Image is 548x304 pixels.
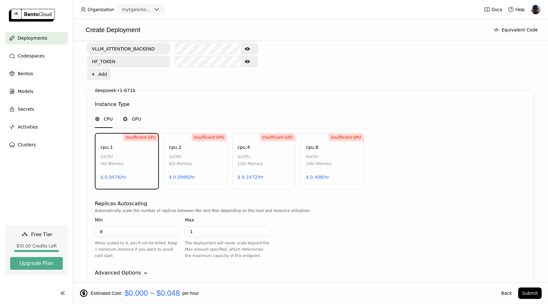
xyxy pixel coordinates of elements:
[95,269,141,277] div: Advanced Options
[242,56,253,67] button: Show password text
[515,7,525,12] span: Help
[169,174,195,181] div: $ 0.0986/hr
[88,7,114,12] span: Organization
[95,216,103,223] div: Min
[5,121,68,133] a: Activities
[238,153,263,160] div: 4 vCPU
[132,116,141,122] span: GPU
[31,231,52,237] span: Free Tier
[5,138,68,151] a: Clusters
[169,160,192,167] div: 6Gi Memory
[192,134,227,141] div: Insufficient GPU
[531,5,540,14] img: juan ramirez
[88,44,169,54] input: Key
[306,153,332,160] div: 8 vCPU
[125,289,180,298] span: $0.000 ~ $0.048
[101,153,124,160] div: 1 vCPU
[301,133,364,189] div: Insufficient GPUcpu.88vCPU24Gi Memory$ 0.408/hr
[18,34,47,42] span: Deployments
[9,9,55,22] img: logo
[238,174,264,181] div: $ 0.1972/hr
[306,144,318,151] div: cpu.8
[87,69,111,80] button: Add
[508,6,525,13] div: Help
[18,123,38,131] span: Activities
[79,289,495,298] div: Estimated Cost: per hour
[95,269,526,277] div: Advanced Options
[5,225,68,275] a: Free Tier$10.00 Credits LeftUpgrade Plan
[91,72,96,77] svg: Plus
[490,24,542,36] button: Equivalent Code
[492,7,502,12] span: Docs
[95,101,130,108] div: Instance Type
[306,174,329,181] div: $ 0.408/hr
[238,144,250,151] div: cpu.4
[185,216,194,223] div: Max
[88,56,169,67] input: Key
[122,6,152,13] div: mytgworkspace
[152,7,153,13] input: Selected mytgworkspace.
[169,153,192,160] div: 2 vCPU
[260,134,295,141] div: Insufficient GPU
[18,88,33,95] span: Models
[238,160,263,167] div: 12Gi Memory
[329,134,364,141] div: Insufficient GPU
[101,144,113,151] div: cpu.1
[101,160,124,167] div: 3Gi Memory
[5,32,68,44] a: Deployments
[164,133,227,189] div: Insufficient GPUcpu.22vCPU6Gi Memory$ 0.0986/hr
[169,144,181,151] div: cpu.2
[5,50,68,62] a: Codespaces
[245,59,250,64] svg: Show password text
[484,6,502,13] a: Docs
[5,103,68,116] a: Secrets
[79,25,487,34] div: Create Deployment
[95,208,526,214] div: Automatically scale the number of replicas between Min and Max depending on the load and resource...
[5,85,68,98] a: Models
[95,88,135,93] label: deepseek-r1-671b
[18,70,33,77] span: Bentos
[18,52,44,60] span: Codespaces
[104,116,113,122] span: CPU
[18,105,34,113] span: Secrets
[95,240,180,259] div: When scaled to 0, you'll not be billed. Keep 1 minimum instance if you want to avoid cold start
[142,270,149,276] svg: Down
[306,160,332,167] div: 24Gi Memory
[10,257,63,270] button: Upgrade Plan
[518,287,542,299] button: Submit
[123,134,158,141] div: Insufficient GPU
[95,133,159,189] div: Insufficient GPUcpu.11vCPU3Gi Memory$ 0.0476/hr
[5,67,68,80] a: Bentos
[95,200,147,208] div: Replicas Autoscaling
[185,240,270,259] div: The deployment will never scale beyond the Max amount specified, which determines the maximum cap...
[101,174,127,181] div: $ 0.0476/hr
[242,44,253,54] button: Show password text
[245,46,250,51] svg: Show password text
[18,141,36,149] span: Clusters
[232,133,296,189] div: Insufficient GPUcpu.44vCPU12Gi Memory$ 0.1972/hr
[497,287,516,299] button: Back
[10,243,63,249] div: $10.00 Credits Left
